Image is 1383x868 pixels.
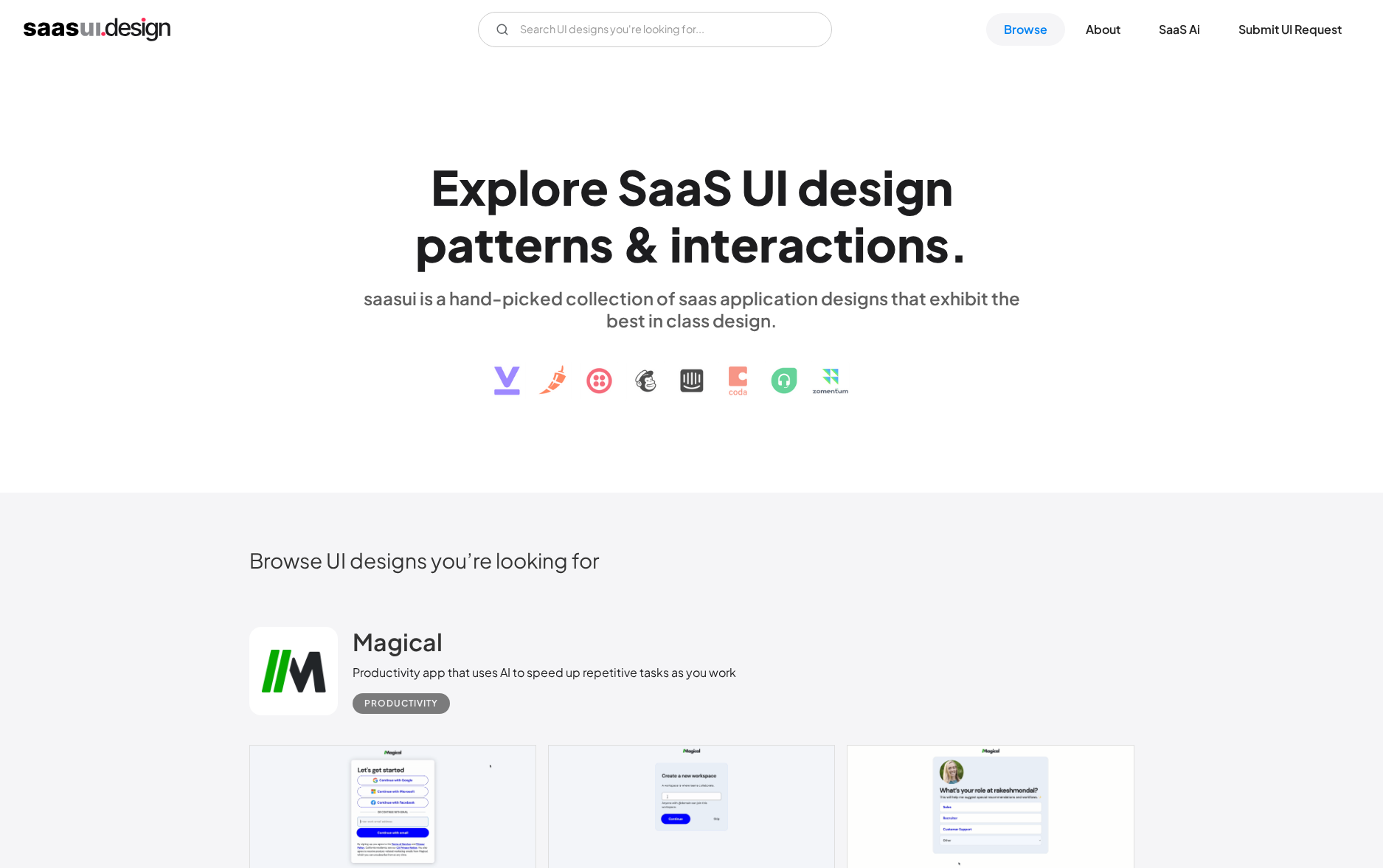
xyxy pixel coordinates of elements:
[561,159,580,215] div: r
[530,159,561,215] div: o
[702,159,732,215] div: S
[249,547,1134,573] h2: Browse UI designs you’re looking for
[775,159,788,215] div: I
[866,215,897,272] div: o
[670,215,682,272] div: i
[353,664,736,681] div: Productivity app that uses AI to speed up repetitive tasks as you work
[478,12,832,47] input: Search UI designs you're looking for...
[895,159,925,215] div: g
[759,215,777,272] div: r
[353,627,443,664] a: Magical
[833,215,853,272] div: t
[858,159,882,215] div: s
[364,695,438,712] div: Productivity
[474,215,494,272] div: t
[682,215,710,272] div: n
[431,159,459,215] div: E
[468,331,915,408] img: text, icon, saas logo
[623,215,661,272] div: &
[353,287,1031,331] div: saasui is a hand-picked collection of saas application designs that exhibit the best in class des...
[648,159,675,215] div: a
[353,627,443,656] h2: Magical
[459,159,486,215] div: x
[561,215,589,272] div: n
[589,215,614,272] div: s
[829,159,858,215] div: e
[447,215,474,272] div: a
[518,159,530,215] div: l
[730,215,759,272] div: e
[617,159,648,215] div: S
[925,159,953,215] div: n
[882,159,895,215] div: i
[1221,13,1359,46] a: Submit UI Request
[675,159,702,215] div: a
[805,215,833,272] div: c
[925,215,949,272] div: s
[580,159,609,215] div: e
[949,215,968,272] div: .
[741,159,775,215] div: U
[543,215,561,272] div: r
[797,159,829,215] div: d
[710,215,730,272] div: t
[853,215,866,272] div: i
[486,159,518,215] div: p
[353,159,1031,272] h1: Explore SaaS UI design patterns & interactions.
[986,13,1065,46] a: Browse
[494,215,514,272] div: t
[897,215,925,272] div: n
[514,215,543,272] div: e
[478,12,832,47] form: Email Form
[1141,13,1218,46] a: SaaS Ai
[24,18,170,41] a: home
[777,215,805,272] div: a
[1068,13,1138,46] a: About
[415,215,447,272] div: p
